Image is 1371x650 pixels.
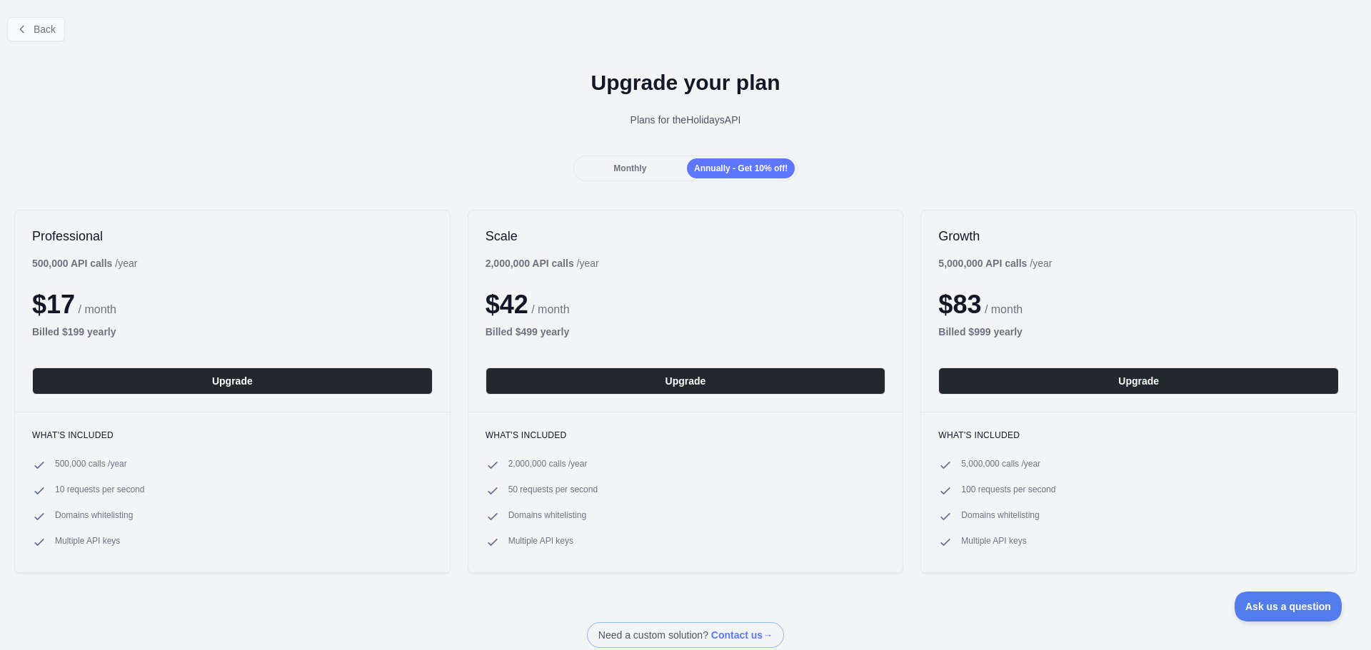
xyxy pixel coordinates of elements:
[938,228,1339,245] h2: Growth
[486,228,886,245] h2: Scale
[486,258,574,269] b: 2,000,000 API calls
[1235,591,1342,621] iframe: Toggle Customer Support
[938,290,981,319] span: $ 83
[938,258,1027,269] b: 5,000,000 API calls
[486,256,599,270] div: / year
[938,256,1052,270] div: / year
